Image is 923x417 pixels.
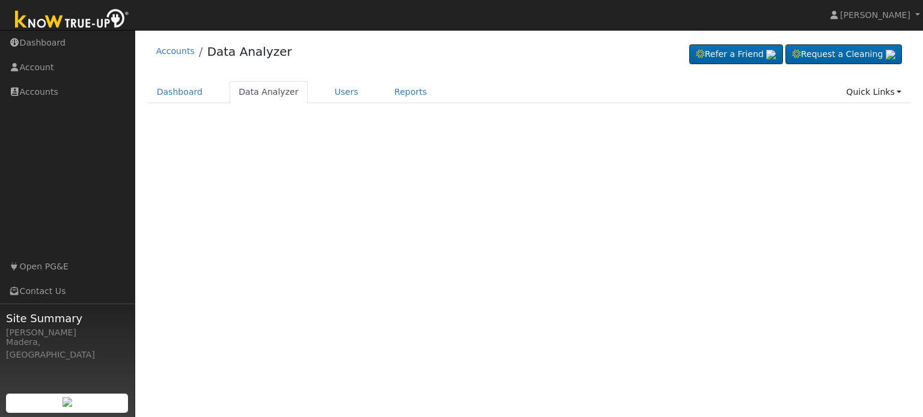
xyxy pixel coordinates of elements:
[230,81,308,103] a: Data Analyzer
[385,81,436,103] a: Reports
[156,46,195,56] a: Accounts
[207,44,292,59] a: Data Analyzer
[9,7,135,34] img: Know True-Up
[148,81,212,103] a: Dashboard
[6,336,129,361] div: Madera, [GEOGRAPHIC_DATA]
[840,10,910,20] span: [PERSON_NAME]
[6,326,129,339] div: [PERSON_NAME]
[766,50,776,59] img: retrieve
[837,81,910,103] a: Quick Links
[785,44,902,65] a: Request a Cleaning
[886,50,895,59] img: retrieve
[6,310,129,326] span: Site Summary
[62,397,72,407] img: retrieve
[689,44,783,65] a: Refer a Friend
[326,81,368,103] a: Users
